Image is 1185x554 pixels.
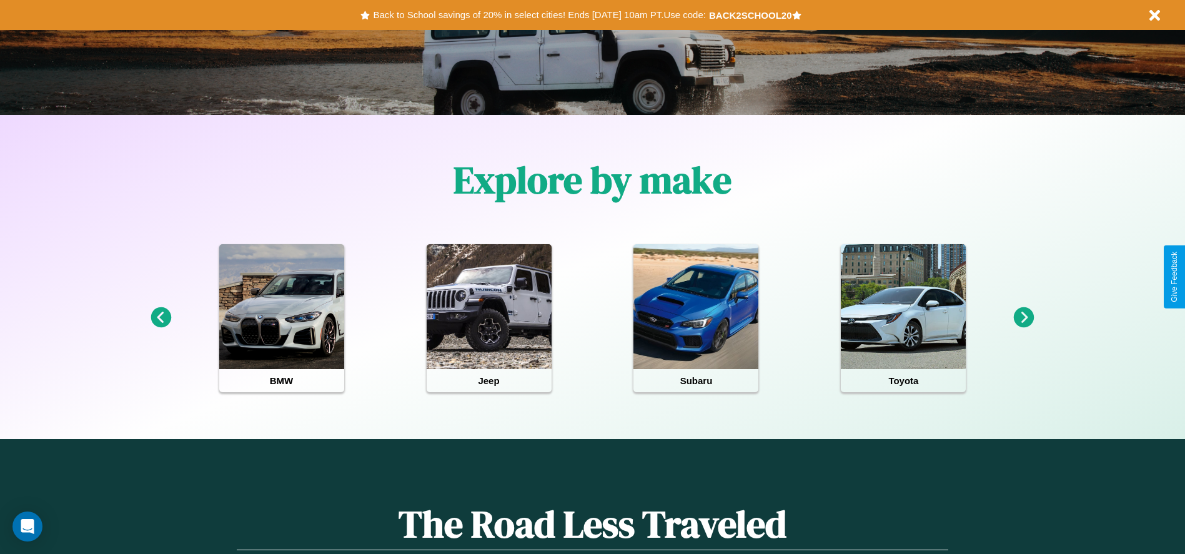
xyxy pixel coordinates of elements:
[454,154,731,205] h1: Explore by make
[12,512,42,542] div: Open Intercom Messenger
[219,369,344,392] h4: BMW
[370,6,708,24] button: Back to School savings of 20% in select cities! Ends [DATE] 10am PT.Use code:
[427,369,552,392] h4: Jeep
[1170,252,1179,302] div: Give Feedback
[237,498,948,550] h1: The Road Less Traveled
[633,369,758,392] h4: Subaru
[841,369,966,392] h4: Toyota
[709,10,792,21] b: BACK2SCHOOL20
